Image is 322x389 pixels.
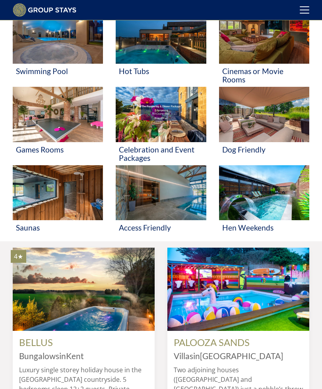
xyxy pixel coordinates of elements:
[116,87,206,165] a: 'Celebration and Event Packages' - Large Group Accommodation Holiday Ideas Celebration and Event ...
[222,67,306,84] h3: Cinemas or Movie Rooms
[13,165,103,220] img: 'Saunas' - Large Group Accommodation Holiday Ideas
[116,87,206,142] img: 'Celebration and Event Packages' - Large Group Accommodation Holiday Ideas
[116,165,206,220] img: 'Access Friendly' - Large Group Accommodation Holiday Ideas
[13,9,103,64] img: 'Swimming Pool' - Large Group Accommodation Holiday Ideas
[219,87,309,165] a: 'Dog Friendly' - Large Group Accommodation Holiday Ideas Dog Friendly
[19,351,59,361] a: Bungalows
[16,223,100,232] h3: Saunas
[13,3,76,17] img: Group Stays
[19,352,148,361] h4: in
[222,145,306,154] h3: Dog Friendly
[219,165,309,220] img: 'Hen Weekends' - Large Group Accommodation Holiday Ideas
[66,351,84,361] a: Kent
[14,252,23,261] span: BELLUS has a 4 star rating under the Quality in Tourism Scheme
[13,87,103,165] a: 'Games Rooms' - Large Group Accommodation Holiday Ideas Games Rooms
[13,9,103,87] a: 'Swimming Pool' - Large Group Accommodation Holiday Ideas Swimming Pool
[219,87,309,142] img: 'Dog Friendly' - Large Group Accommodation Holiday Ideas
[16,145,100,154] h3: Games Rooms
[116,165,206,235] a: 'Access Friendly' - Large Group Accommodation Holiday Ideas Access Friendly
[13,248,155,330] img: Bellus-kent-large-group-holiday-home-sleeps-13.original.jpg
[200,351,283,361] a: [GEOGRAPHIC_DATA]
[119,145,203,162] h3: Celebration and Event Packages
[13,248,155,330] a: 4★
[116,9,206,87] a: 'Hot Tubs' - Large Group Accommodation Holiday Ideas Hot Tubs
[119,67,203,75] h3: Hot Tubs
[19,336,53,348] a: BELLUS
[13,165,103,235] a: 'Saunas' - Large Group Accommodation Holiday Ideas Saunas
[219,9,309,64] img: 'Cinemas or Movie Rooms' - Large Group Accommodation Holiday Ideas
[219,9,309,87] a: 'Cinemas or Movie Rooms' - Large Group Accommodation Holiday Ideas Cinemas or Movie Rooms
[174,336,250,348] a: PALOOZA SANDS
[16,67,100,75] h3: Swimming Pool
[174,351,193,361] a: Villas
[222,223,306,232] h3: Hen Weekends
[119,223,203,232] h3: Access Friendly
[174,352,303,361] h4: in
[116,9,206,64] img: 'Hot Tubs' - Large Group Accommodation Holiday Ideas
[219,165,309,235] a: 'Hen Weekends' - Large Group Accommodation Holiday Ideas Hen Weekends
[167,248,309,330] img: Palooza-sands-cornwall-group-accommodation-by-the-sea-sleeps-24.original.JPG
[13,87,103,142] img: 'Games Rooms' - Large Group Accommodation Holiday Ideas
